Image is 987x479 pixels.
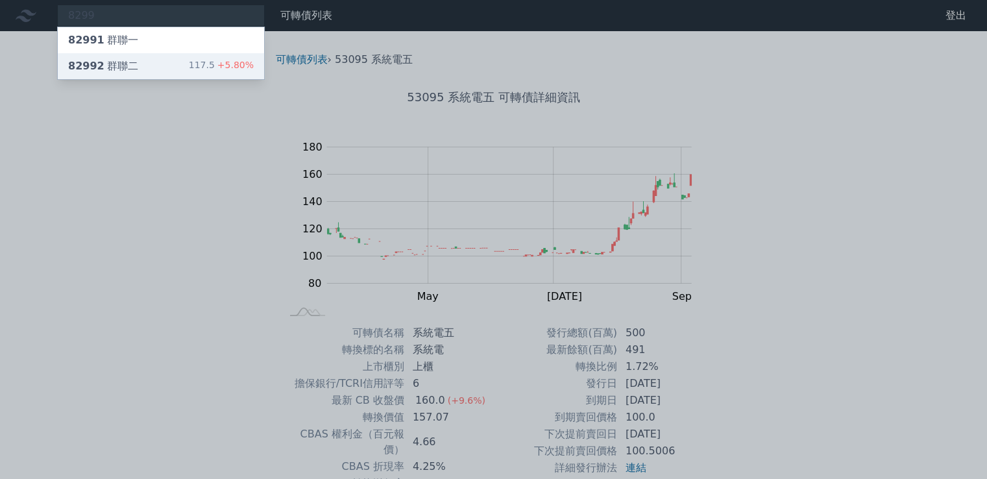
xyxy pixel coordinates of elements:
[58,27,264,53] a: 82991群聯一
[58,53,264,79] a: 82992群聯二 117.5+5.80%
[189,58,254,74] div: 117.5
[68,60,104,72] span: 82992
[68,34,104,46] span: 82991
[215,60,254,70] span: +5.80%
[68,58,138,74] div: 群聯二
[68,32,138,48] div: 群聯一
